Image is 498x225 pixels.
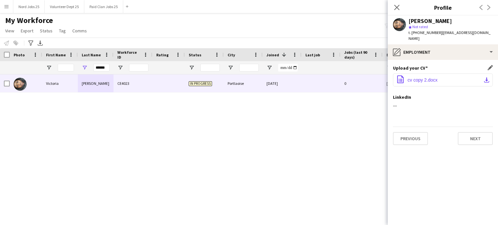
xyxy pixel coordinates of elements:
h3: Profile [388,3,498,12]
input: Workforce ID Filter Input [129,64,148,72]
button: Open Filter Menu [189,65,195,71]
span: Joined [267,52,279,57]
span: City [228,52,235,57]
span: My Workforce [5,16,53,25]
app-action-btn: Export XLSX [36,39,44,47]
a: Status [37,27,55,35]
button: Next [458,132,493,145]
span: Workforce ID [117,50,141,60]
button: Open Filter Menu [228,65,233,71]
div: [DATE] [263,74,302,92]
img: Victoria Samuel [14,78,27,91]
a: View [3,27,17,35]
div: CE4023 [113,74,152,92]
span: Export [21,28,33,34]
span: View [5,28,14,34]
span: Not rated [412,24,428,29]
span: | [EMAIL_ADDRESS][DOMAIN_NAME] [409,30,491,41]
span: Last job [305,52,320,57]
button: Open Filter Menu [267,65,272,71]
div: [PERSON_NAME] [78,74,113,92]
input: Status Filter Input [200,64,220,72]
span: Email [386,52,397,57]
div: 0 [340,74,383,92]
h3: Upload your CV [393,65,428,71]
input: Joined Filter Input [278,64,298,72]
div: Victoria [42,74,78,92]
a: Export [18,27,36,35]
div: --- [393,103,493,108]
button: cv copy 2.docx [393,73,493,86]
button: Open Filter Menu [117,65,123,71]
a: Tag [56,27,68,35]
span: t. [PHONE_NUMBER] [409,30,442,35]
span: Rating [156,52,169,57]
input: Last Name Filter Input [93,64,110,72]
span: cv copy 2.docx [408,77,438,83]
button: Paid Clan Jobs 25 [84,0,123,13]
span: Tag [59,28,66,34]
h3: LinkedIn [393,94,411,100]
button: Volunteer Dept 25 [45,0,84,13]
button: Open Filter Menu [386,65,392,71]
button: Previous [393,132,428,145]
div: Employment [388,44,498,60]
button: Open Filter Menu [46,65,52,71]
span: Comms [72,28,87,34]
div: Portlaoise [224,74,263,92]
input: First Name Filter Input [58,64,74,72]
span: In progress [189,81,212,86]
span: First Name [46,52,66,57]
div: [PERSON_NAME] [409,18,452,24]
span: Last Name [82,52,101,57]
a: Comms [70,27,89,35]
span: Photo [14,52,25,57]
button: Nord Jobs 25 [13,0,45,13]
app-action-btn: Advanced filters [27,39,35,47]
button: Open Filter Menu [82,65,88,71]
span: Status [40,28,53,34]
span: Jobs (last 90 days) [344,50,371,60]
input: City Filter Input [239,64,259,72]
span: Status [189,52,201,57]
